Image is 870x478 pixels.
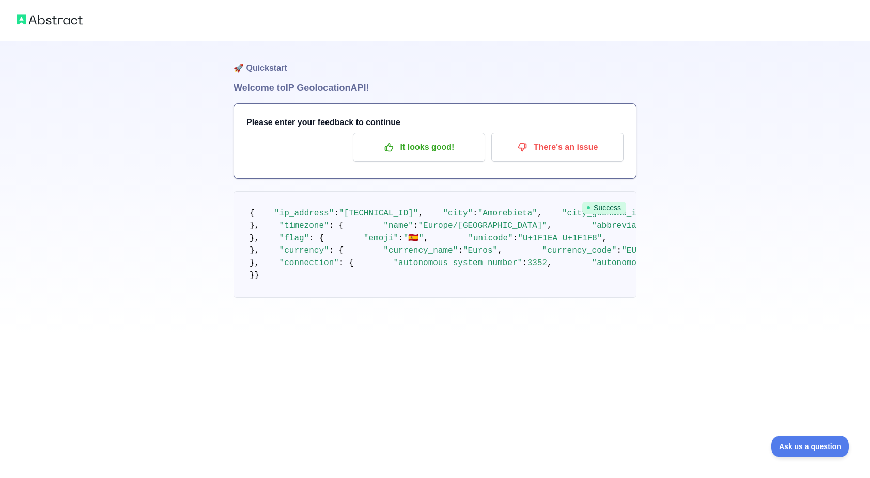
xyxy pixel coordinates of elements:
span: "timezone" [279,221,329,230]
span: "currency_name" [383,246,458,255]
span: , [418,209,423,218]
span: "autonomous_system_organization" [592,258,751,268]
span: : [617,246,622,255]
span: "[TECHNICAL_ID]" [339,209,418,218]
h3: Please enter your feedback to continue [246,116,624,129]
span: "emoji" [364,234,398,243]
span: : [473,209,478,218]
span: "currency_code" [542,246,617,255]
button: There's an issue [491,133,624,162]
span: "Euros" [463,246,498,255]
span: "currency" [279,246,329,255]
span: "U+1F1EA U+1F1F8" [518,234,602,243]
span: : [413,221,418,230]
span: : [522,258,527,268]
span: "connection" [279,258,339,268]
span: Success [582,202,626,214]
span: { [250,209,255,218]
span: "autonomous_system_number" [393,258,522,268]
span: : { [329,221,344,230]
span: "ip_address" [274,209,334,218]
span: , [547,258,552,268]
span: "city_geoname_id" [562,209,646,218]
span: , [424,234,429,243]
p: There's an issue [499,138,616,156]
button: It looks good! [353,133,485,162]
span: , [537,209,542,218]
span: "flag" [279,234,309,243]
span: : { [329,246,344,255]
img: Abstract logo [17,12,83,27]
span: : { [309,234,324,243]
span: "name" [383,221,413,230]
span: : { [339,258,354,268]
h1: Welcome to IP Geolocation API! [234,81,636,95]
p: It looks good! [361,138,477,156]
span: "unicode" [468,234,512,243]
span: : [458,246,463,255]
h1: 🚀 Quickstart [234,41,636,81]
span: , [602,234,608,243]
span: , [547,221,552,230]
span: , [498,246,503,255]
span: : [398,234,403,243]
span: "EUR" [622,246,646,255]
span: : [513,234,518,243]
span: "🇪🇸" [403,234,424,243]
span: "Amorebieta" [478,209,537,218]
iframe: Toggle Customer Support [771,436,849,457]
span: "city" [443,209,473,218]
span: "Europe/[GEOGRAPHIC_DATA]" [418,221,547,230]
span: : [334,209,339,218]
span: 3352 [527,258,547,268]
span: "abbreviation" [592,221,661,230]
